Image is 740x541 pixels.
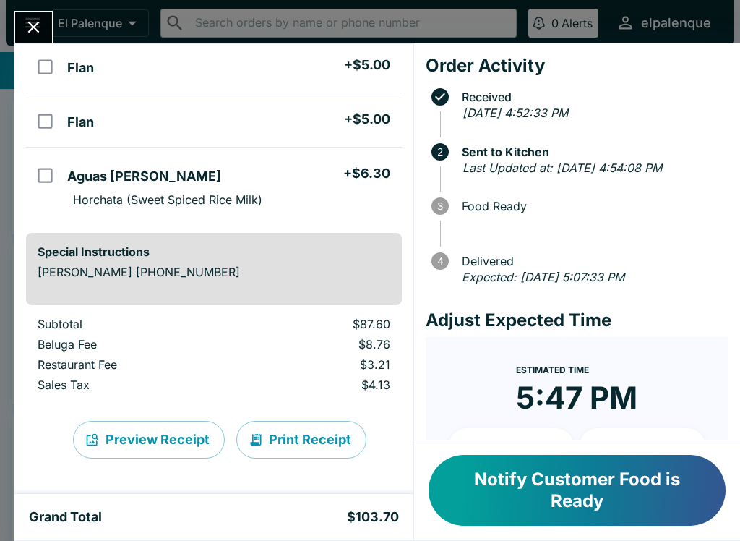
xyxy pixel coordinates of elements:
[236,421,366,459] button: Print Receipt
[455,145,728,158] span: Sent to Kitchen
[516,379,637,417] time: 5:47 PM
[67,114,94,131] h5: Flan
[344,56,390,74] h5: + $5.00
[462,270,624,284] em: Expected: [DATE] 5:07:33 PM
[462,161,662,175] em: Last Updated at: [DATE] 4:54:08 PM
[251,337,390,352] p: $8.76
[437,146,443,158] text: 2
[516,365,589,375] span: Estimated Time
[29,508,102,526] h5: Grand Total
[38,317,228,331] p: Subtotal
[38,337,228,352] p: Beluga Fee
[73,192,262,207] p: Horchata (Sweet Spiced Rice Milk)
[455,90,728,103] span: Received
[462,106,568,120] em: [DATE] 4:52:33 PM
[67,59,94,77] h5: Flan
[455,200,728,213] span: Food Ready
[344,111,390,128] h5: + $5.00
[251,378,390,392] p: $4.13
[38,378,228,392] p: Sales Tax
[251,357,390,372] p: $3.21
[38,265,390,279] p: [PERSON_NAME] [PHONE_NUMBER]
[26,317,402,398] table: orders table
[455,255,728,268] span: Delivered
[38,244,390,259] h6: Special Instructions
[15,12,52,43] button: Close
[343,165,390,182] h5: + $6.30
[426,310,728,331] h4: Adjust Expected Time
[580,428,705,464] button: + 20
[429,455,726,526] button: Notify Customer Food is Ready
[251,317,390,331] p: $87.60
[73,421,225,459] button: Preview Receipt
[347,508,399,526] h5: $103.70
[426,55,728,77] h4: Order Activity
[67,168,221,185] h5: Aguas [PERSON_NAME]
[436,255,443,267] text: 4
[449,428,575,464] button: + 10
[437,200,443,212] text: 3
[38,357,228,372] p: Restaurant Fee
